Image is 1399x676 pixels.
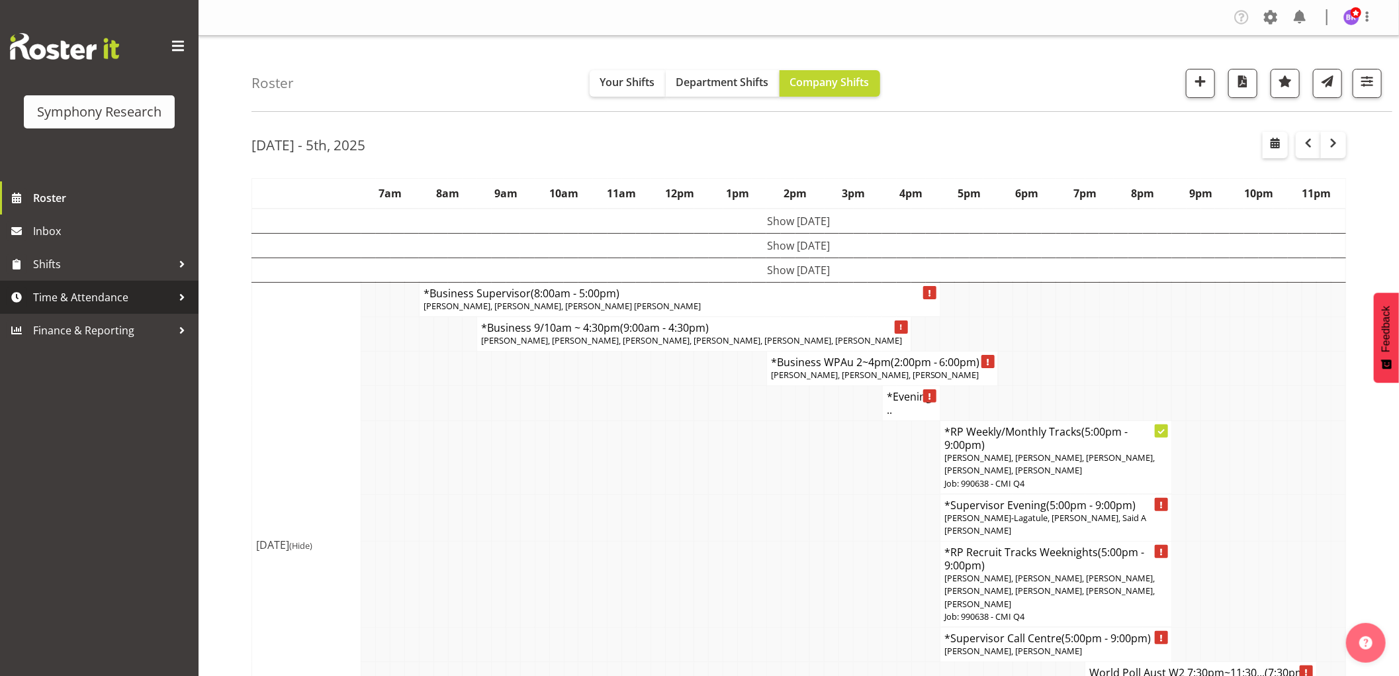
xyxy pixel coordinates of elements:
span: (9:00am - 4:30pm) [620,320,709,335]
h4: *Business 9/10am ~ 4:30pm [481,321,907,334]
td: Show [DATE] [252,209,1346,234]
th: 12pm [651,178,709,209]
button: Filter Shifts [1353,69,1382,98]
span: [PERSON_NAME], [PERSON_NAME], [PERSON_NAME] [771,369,979,381]
th: 11am [593,178,651,209]
th: 8pm [1114,178,1172,209]
span: (5:00pm - 9:00pm) [944,424,1128,452]
span: Shifts [33,254,172,274]
span: Your Shifts [600,75,655,89]
p: Job: 990638 - CMI Q4 [944,477,1167,490]
button: Feedback - Show survey [1374,293,1399,383]
button: Send a list of all shifts for the selected filtered period to all rostered employees. [1313,69,1342,98]
button: Highlight an important date within the roster. [1271,69,1300,98]
span: (2:00pm - 6:00pm) [891,355,980,369]
span: [PERSON_NAME]-Lagatule, [PERSON_NAME], Said A [PERSON_NAME] [944,512,1146,536]
img: bhavik-kanna1260.jpg [1343,9,1359,25]
th: 4pm [882,178,940,209]
span: Company Shifts [790,75,870,89]
h4: *Business Supervisor [424,287,936,300]
th: 1pm [709,178,767,209]
span: Roster [33,188,192,208]
span: Time & Attendance [33,287,172,307]
th: 5pm [940,178,999,209]
h4: Roster [251,75,294,91]
th: 10am [535,178,593,209]
td: Show [DATE] [252,258,1346,282]
th: 2pm [766,178,825,209]
span: (8:00am - 5:00pm) [531,286,619,301]
th: 3pm [825,178,883,209]
button: Download a PDF of the roster according to the set date range. [1228,69,1257,98]
div: Symphony Research [37,102,161,122]
h4: *RP Weekly/Monthly Tracks [944,425,1167,452]
th: 8am [419,178,477,209]
h4: *RP Recruit Tracks Weeknights [944,546,1167,572]
span: (Hide) [289,540,312,552]
th: 9pm [1172,178,1230,209]
span: (5:00pm - 9:00pm) [1061,631,1151,646]
h4: *Supervisor Call Centre [944,632,1167,645]
th: 10pm [1230,178,1288,209]
span: [PERSON_NAME], [PERSON_NAME], [PERSON_NAME], [PERSON_NAME], [PERSON_NAME] [944,452,1155,476]
span: (5:00pm - 9:00pm) [1046,498,1136,512]
span: (5:00pm - 9:00pm) [944,545,1144,573]
h4: *Evening... [887,390,936,416]
td: Show [DATE] [252,233,1346,258]
img: help-xxl-2.png [1359,636,1373,650]
button: Select a specific date within the roster. [1263,132,1288,158]
h4: *Business WPAu 2~4pm [771,356,994,369]
th: 6pm [998,178,1056,209]
th: 11pm [1288,178,1346,209]
span: Feedback [1380,306,1392,352]
span: [PERSON_NAME], [PERSON_NAME] [944,645,1082,657]
span: Department Shifts [676,75,769,89]
h2: [DATE] - 5th, 2025 [251,136,365,154]
span: [PERSON_NAME], [PERSON_NAME], [PERSON_NAME], [PERSON_NAME], [PERSON_NAME], [PERSON_NAME], [PERSON... [944,572,1155,609]
button: Add a new shift [1186,69,1215,98]
button: Company Shifts [780,70,880,97]
th: 7pm [1056,178,1114,209]
span: Finance & Reporting [33,320,172,340]
h4: *Supervisor Evening [944,499,1167,512]
span: [PERSON_NAME], [PERSON_NAME], [PERSON_NAME], [PERSON_NAME], [PERSON_NAME], [PERSON_NAME] [481,334,902,346]
th: 9am [477,178,535,209]
th: 7am [361,178,420,209]
img: Rosterit website logo [10,33,119,60]
button: Department Shifts [666,70,780,97]
button: Your Shifts [590,70,666,97]
span: [PERSON_NAME], [PERSON_NAME], [PERSON_NAME] [PERSON_NAME] [424,300,701,312]
span: Inbox [33,221,192,241]
p: Job: 990638 - CMI Q4 [944,610,1167,623]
